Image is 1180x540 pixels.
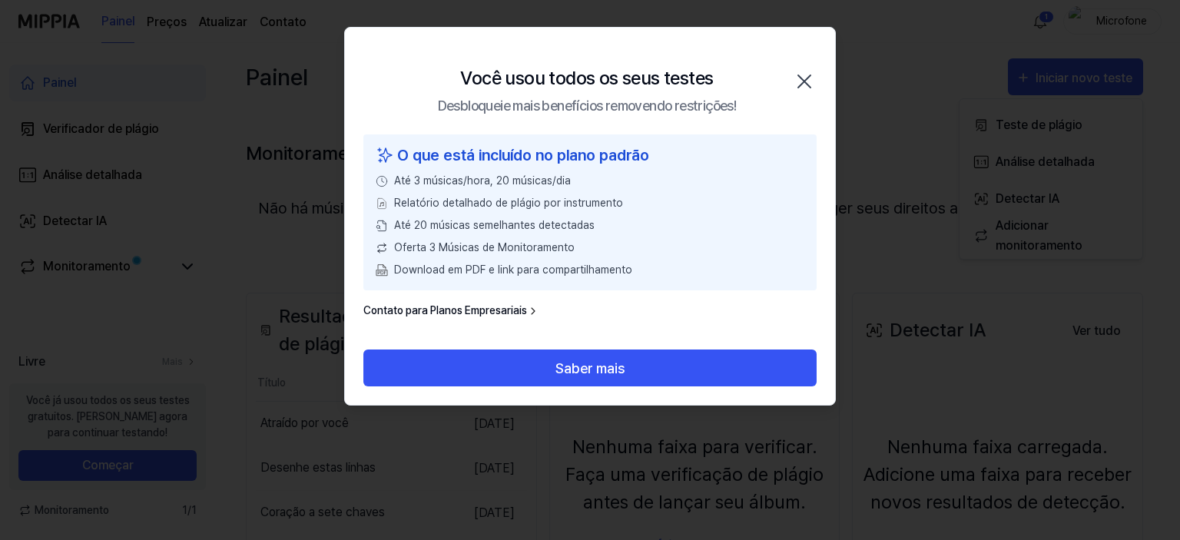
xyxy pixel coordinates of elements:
[394,219,595,231] font: Até 20 músicas semelhantes detectadas
[460,67,713,89] font: Você usou todos os seus testes
[363,304,527,316] font: Contato para Planos Empresariais
[397,146,649,164] font: O que está incluído no plano padrão
[376,197,388,210] img: Seleção de arquivo
[363,350,817,386] button: Saber mais
[394,241,575,253] font: Oferta 3 Músicas de Monitoramento
[438,98,737,114] font: Desbloqueie mais benefícios removendo restrições!
[555,360,625,376] font: Saber mais
[394,174,571,187] font: Até 3 músicas/hora, 20 músicas/dia
[394,263,632,276] font: Download em PDF e link para compartilhamento
[376,144,394,167] img: ícone de brilhos
[394,197,623,209] font: Relatório detalhado de plágio por instrumento
[376,264,388,277] img: Baixar PDF
[363,303,539,319] a: Contato para Planos Empresariais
